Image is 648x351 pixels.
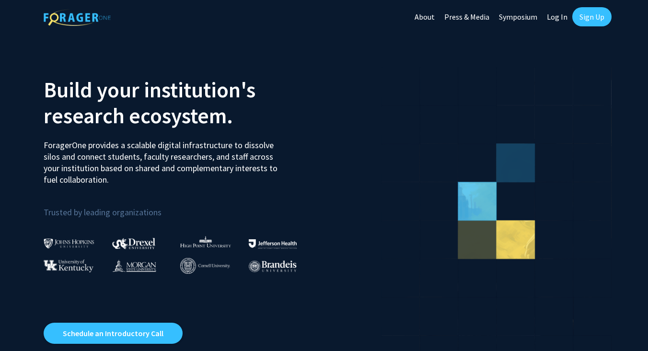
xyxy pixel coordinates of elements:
h2: Build your institution's research ecosystem. [44,77,317,129]
img: High Point University [180,236,231,247]
img: Drexel University [112,238,155,249]
p: Trusted by leading organizations [44,193,317,220]
img: ForagerOne Logo [44,9,111,26]
img: Morgan State University [112,259,156,272]
img: Cornell University [180,258,230,274]
p: ForagerOne provides a scalable digital infrastructure to dissolve silos and connect students, fac... [44,132,284,186]
img: Thomas Jefferson University [249,239,297,248]
img: Brandeis University [249,260,297,272]
a: Sign Up [572,7,612,26]
img: Johns Hopkins University [44,238,94,248]
a: Opens in a new tab [44,323,183,344]
img: University of Kentucky [44,259,93,272]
